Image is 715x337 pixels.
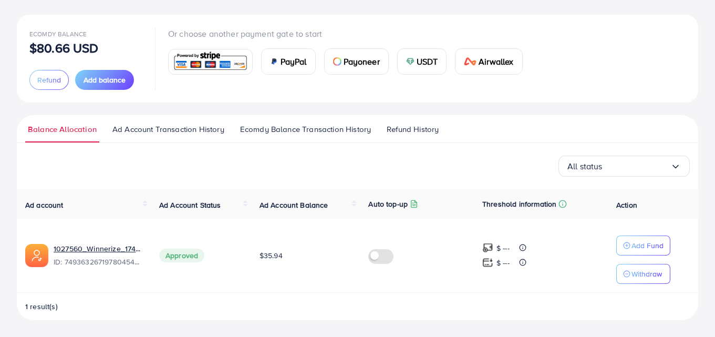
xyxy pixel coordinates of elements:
[464,57,476,66] img: card
[496,242,510,254] p: $ ---
[479,55,513,68] span: Airwallex
[261,48,316,75] a: cardPayPal
[417,55,438,68] span: USDT
[54,243,142,254] a: 1027560_Winnerize_1744747938584
[168,27,531,40] p: Or choose another payment gate to start
[281,55,307,68] span: PayPal
[168,49,253,75] a: card
[25,301,58,312] span: 1 result(s)
[344,55,380,68] span: Payoneer
[159,249,204,262] span: Approved
[616,200,637,210] span: Action
[37,75,61,85] span: Refund
[406,57,415,66] img: card
[482,198,556,210] p: Threshold information
[54,257,142,267] span: ID: 7493632671978045448
[482,242,493,253] img: top-up amount
[29,70,69,90] button: Refund
[28,124,97,135] span: Balance Allocation
[616,264,670,284] button: Withdraw
[631,239,664,252] p: Add Fund
[29,42,99,54] p: $80.66 USD
[558,156,690,177] div: Search for option
[25,244,48,267] img: ic-ads-acc.e4c84228.svg
[670,290,707,329] iframe: Chat
[159,200,221,210] span: Ad Account Status
[603,158,670,175] input: Search for option
[567,158,603,175] span: All status
[75,70,134,90] button: Add balance
[54,243,142,268] div: <span class='underline'>1027560_Winnerize_1744747938584</span></br>7493632671978045448
[29,29,87,38] span: Ecomdy Balance
[260,200,328,210] span: Ad Account Balance
[172,50,249,73] img: card
[368,198,408,210] p: Auto top-up
[333,57,341,66] img: card
[387,124,439,135] span: Refund History
[240,124,371,135] span: Ecomdy Balance Transaction History
[25,200,64,210] span: Ad account
[631,268,662,280] p: Withdraw
[324,48,389,75] a: cardPayoneer
[270,57,278,66] img: card
[455,48,522,75] a: cardAirwallex
[84,75,126,85] span: Add balance
[112,124,224,135] span: Ad Account Transaction History
[397,48,447,75] a: cardUSDT
[260,250,283,261] span: $35.94
[616,236,670,256] button: Add Fund
[496,257,510,269] p: $ ---
[482,257,493,268] img: top-up amount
